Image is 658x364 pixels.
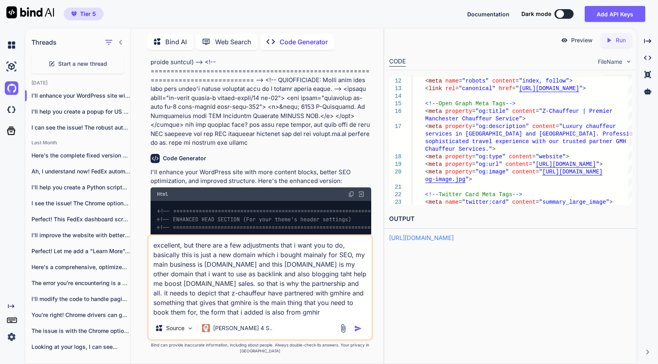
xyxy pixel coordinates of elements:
[512,169,536,175] span: content
[425,153,429,160] span: <
[499,85,513,92] span: href
[512,108,536,114] span: content
[598,58,622,66] span: FileName
[389,191,401,199] div: 22
[280,37,328,47] p: Code Generator
[599,161,603,167] span: >
[462,199,509,205] span: "twitter:card"
[215,37,251,47] p: Web Search
[492,78,516,84] span: content
[31,152,130,159] p: Here's the complete fixed version with the...
[389,108,401,115] div: 16
[472,161,475,167] span: =
[476,108,509,114] span: "og:title"
[5,330,18,344] img: settings
[58,60,107,68] span: Start a new thread
[429,108,442,114] span: meta
[533,153,536,160] span: =
[533,123,556,130] span: content
[445,78,459,84] span: name
[6,6,54,18] img: Bind AI
[536,169,539,175] span: =
[472,108,475,114] span: =
[425,116,523,122] span: Manchester Chauffeur Service"
[516,85,519,92] span: "
[389,153,401,161] div: 18
[579,85,582,92] span: "
[516,78,519,84] span: =
[425,78,429,84] span: <
[519,85,579,92] span: [URL][DOMAIN_NAME]
[536,153,566,160] span: "website"
[31,247,130,255] p: Perfect! Let me add a "Learn More"...
[476,161,502,167] span: "og:url"
[5,103,18,116] img: darkCloudIdeIcon
[425,146,492,152] span: Chauffeur Services."
[561,37,568,44] img: preview
[31,37,57,47] h1: Threads
[536,199,539,205] span: =
[187,325,194,332] img: Pick Models
[31,124,130,132] p: I can see the issue! The robust author e...
[472,123,475,130] span: =
[505,161,529,167] span: content
[559,123,616,130] span: "Luxury chauffeur
[384,210,637,228] h2: OUTPUT
[157,208,444,215] span: <!-- ================================================================================= -->
[149,236,372,317] textarea: excellent, but there are a few adjustments that i want you to do, basically this is just a new do...
[5,81,18,95] img: githubLight
[536,161,596,167] span: [URL][DOMAIN_NAME]
[609,199,613,205] span: >
[389,57,406,67] div: CODE
[31,295,130,303] p: I'll modify the code to handle pagination...
[348,191,354,197] img: copy
[459,78,462,84] span: =
[445,161,472,167] span: property
[5,38,18,52] img: chat
[157,216,437,223] span: <!-- ENHANCED HEAD SECTION (For your theme's header settings) -->
[539,169,542,175] span: "
[389,92,401,100] div: 14
[147,342,373,354] p: Bind can provide inaccurate information, including about people. Always double-check its answers....
[31,199,130,207] p: I see the issue! The Chrome options...
[31,279,130,287] p: The error you're encountering is a PHP...
[445,85,455,92] span: rel
[439,191,512,198] span: Twitter Card Meta Tags
[31,263,130,271] p: Here's a comprehensive, optimized version of your...
[445,108,472,114] span: property
[529,161,532,167] span: =
[389,123,401,130] div: 17
[165,37,187,47] p: Bind AI
[31,108,130,116] p: I'll help you create a popup for US cust...
[389,199,401,206] div: 23
[536,108,539,114] span: =
[31,231,130,239] p: I'll improve the website with better design,...
[445,199,459,205] span: name
[596,161,599,167] span: "
[445,169,472,175] span: property
[476,153,506,160] span: "og:type"
[539,108,613,114] span: "Z-Chauffeur | Premier
[459,199,462,205] span: =
[31,183,130,191] p: I'll help you create a Python script...
[339,324,348,333] img: attachment
[509,153,533,160] span: content
[425,199,429,205] span: <
[512,199,536,205] span: content
[593,138,626,145] span: artner GMH
[425,169,429,175] span: <
[429,85,442,92] span: link
[31,215,130,223] p: Perfect! This FedEx dashboard screenshot is very...
[505,100,515,107] span: -->
[354,325,362,333] img: icon
[389,77,401,85] div: 12
[585,6,645,22] button: Add API Keys
[462,78,489,84] span: "robots"
[31,92,130,100] p: I'll enhance your WordPress site with mo...
[5,60,18,73] img: ai-studio
[459,85,495,92] span: "canonical"
[522,116,525,122] span: >
[425,108,429,114] span: <
[476,169,509,175] span: "og:image"
[476,123,529,130] span: "og:description"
